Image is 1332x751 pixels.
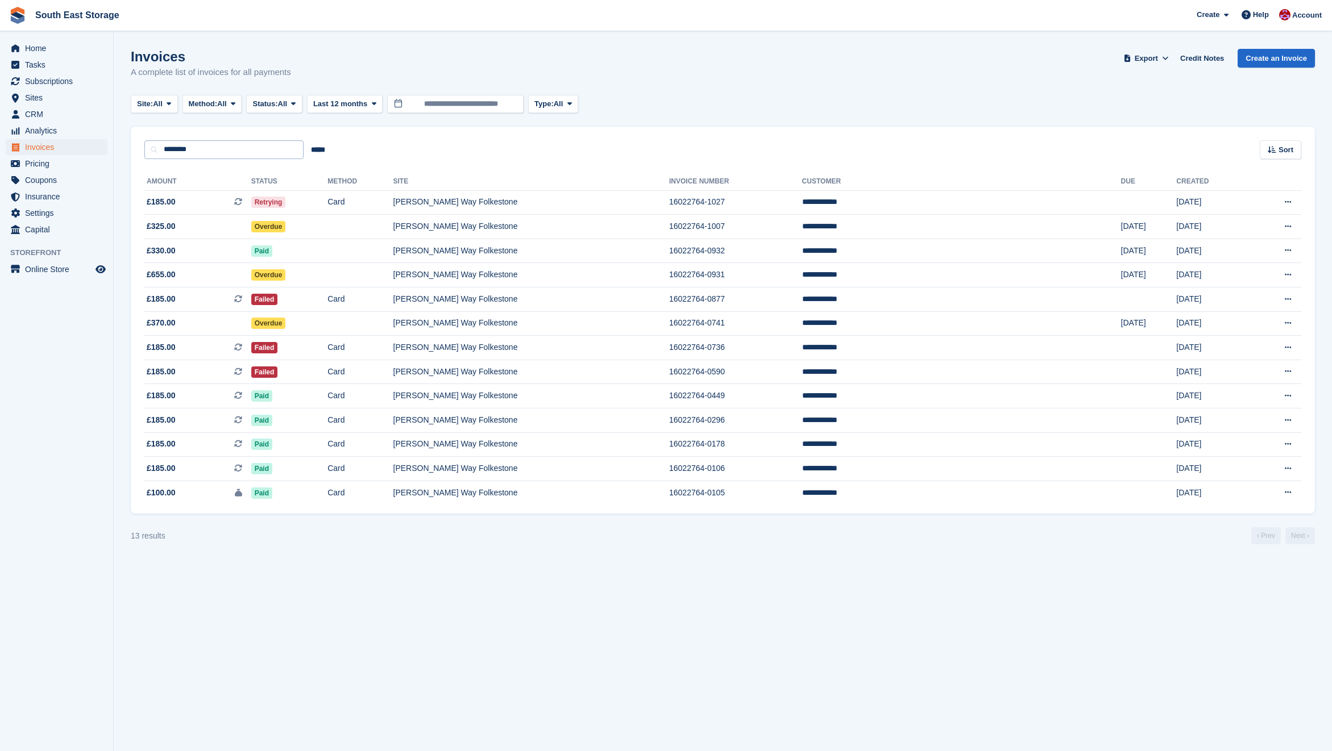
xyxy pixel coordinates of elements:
td: Card [327,360,393,384]
td: [DATE] [1121,215,1177,239]
td: Card [327,190,393,215]
button: Method: All [182,95,242,114]
span: Status: [252,98,277,110]
span: £325.00 [147,220,176,232]
td: [PERSON_NAME] Way Folkestone [393,360,669,384]
span: CRM [25,106,93,122]
td: [DATE] [1176,336,1248,360]
th: Customer [802,173,1121,191]
td: [PERSON_NAME] Way Folkestone [393,263,669,287]
td: [PERSON_NAME] Way Folkestone [393,287,669,312]
button: Site: All [131,95,178,114]
a: menu [6,57,107,73]
a: Next [1285,527,1315,544]
td: 16022764-0931 [669,263,802,287]
span: £185.00 [147,293,176,305]
h1: Invoices [131,49,291,64]
th: Invoice Number [669,173,802,191]
span: Invoices [25,139,93,155]
div: 13 results [131,530,165,542]
td: [PERSON_NAME] Way Folkestone [393,190,669,215]
img: Roger Norris [1279,9,1290,20]
td: [PERSON_NAME] Way Folkestone [393,408,669,433]
span: Home [25,40,93,56]
th: Status [251,173,328,191]
span: Help [1253,9,1269,20]
a: menu [6,73,107,89]
td: 16022764-1007 [669,215,802,239]
td: 16022764-0296 [669,408,802,433]
span: All [153,98,163,110]
span: Create [1197,9,1219,20]
span: Sites [25,90,93,106]
span: £185.00 [147,462,176,474]
a: menu [6,123,107,139]
button: Last 12 months [307,95,383,114]
span: Settings [25,205,93,221]
span: Paid [251,390,272,402]
span: Pricing [25,156,93,172]
a: menu [6,205,107,221]
span: £330.00 [147,245,176,257]
td: [PERSON_NAME] Way Folkestone [393,239,669,263]
td: [DATE] [1176,190,1248,215]
button: Status: All [246,95,302,114]
th: Site [393,173,669,191]
span: Coupons [25,172,93,188]
td: [DATE] [1176,360,1248,384]
td: 16022764-0877 [669,287,802,312]
th: Method [327,173,393,191]
a: South East Storage [31,6,124,24]
span: £370.00 [147,317,176,329]
td: [PERSON_NAME] Way Folkestone [393,384,669,408]
img: stora-icon-8386f47178a22dfd0bd8f6a31ec36ba5ce8667c1dd55bd0f319d3a0aa187defe.svg [9,7,26,24]
td: 16022764-0105 [669,481,802,504]
a: menu [6,222,107,237]
td: [DATE] [1176,215,1248,239]
a: menu [6,106,107,122]
span: £185.00 [147,438,176,450]
a: Preview store [94,262,107,276]
td: [PERSON_NAME] Way Folkestone [393,481,669,504]
span: Subscriptions [25,73,93,89]
button: Type: All [528,95,578,114]
span: Export [1135,53,1158,64]
span: £185.00 [147,414,176,426]
a: menu [6,139,107,155]
td: Card [327,408,393,433]
a: menu [6,40,107,56]
td: 16022764-0741 [669,311,802,336]
span: Sort [1279,144,1293,156]
a: menu [6,261,107,277]
td: [PERSON_NAME] Way Folkestone [393,311,669,336]
td: 16022764-0932 [669,239,802,263]
span: Failed [251,342,278,353]
span: Method: [189,98,218,110]
td: Card [327,287,393,312]
span: Account [1292,10,1322,21]
span: £185.00 [147,390,176,402]
td: [DATE] [1176,457,1248,481]
td: Card [327,384,393,408]
a: menu [6,172,107,188]
td: [DATE] [1121,263,1177,287]
td: [DATE] [1176,287,1248,312]
th: Due [1121,173,1177,191]
td: [DATE] [1121,239,1177,263]
td: 16022764-1027 [669,190,802,215]
span: Last 12 months [313,98,367,110]
td: Card [327,432,393,457]
td: [DATE] [1121,311,1177,336]
span: Paid [251,487,272,499]
td: Card [327,481,393,504]
td: [PERSON_NAME] Way Folkestone [393,215,669,239]
a: menu [6,90,107,106]
span: All [278,98,288,110]
a: Credit Notes [1176,49,1229,68]
span: Failed [251,366,278,378]
td: [PERSON_NAME] Way Folkestone [393,457,669,481]
nav: Page [1249,527,1317,544]
span: Paid [251,463,272,474]
span: Overdue [251,318,286,329]
span: £185.00 [147,366,176,378]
